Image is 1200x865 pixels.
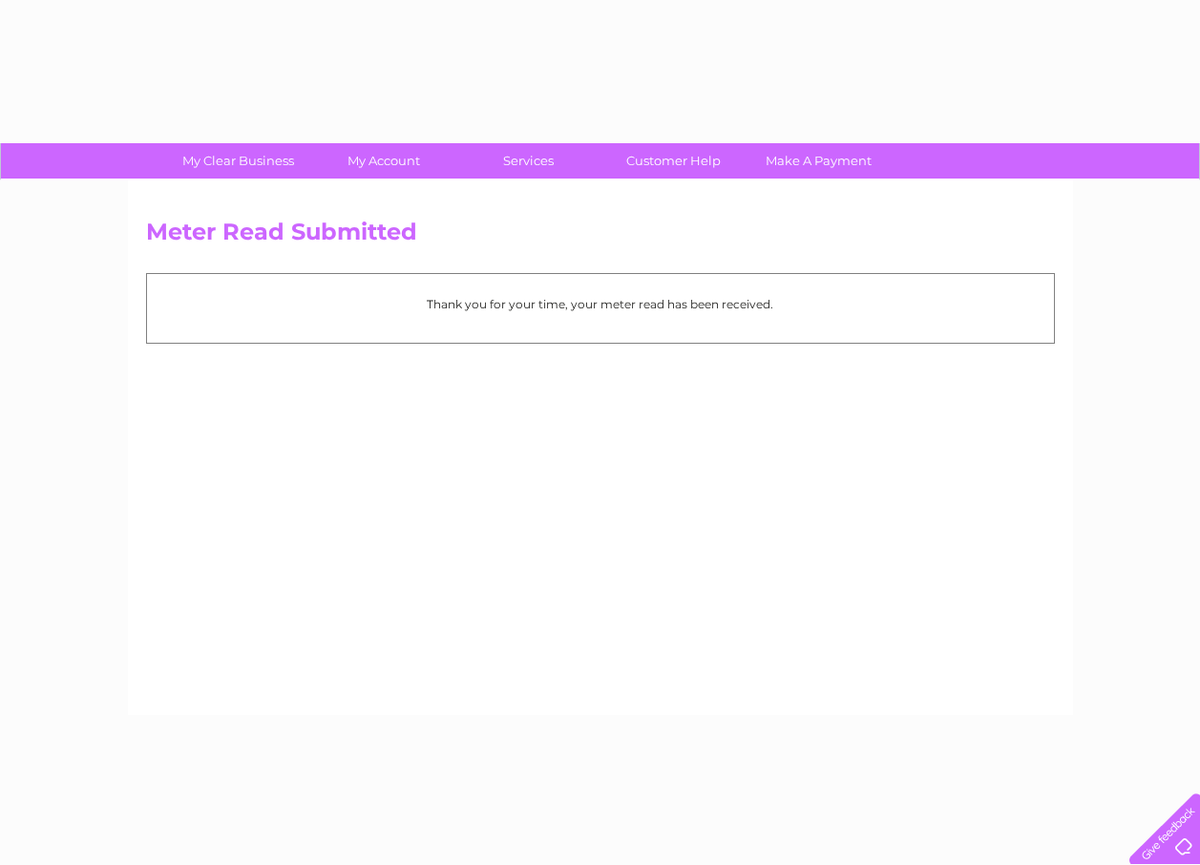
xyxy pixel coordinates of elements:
[305,143,462,179] a: My Account
[595,143,752,179] a: Customer Help
[157,295,1044,313] p: Thank you for your time, your meter read has been received.
[740,143,897,179] a: Make A Payment
[450,143,607,179] a: Services
[146,219,1055,255] h2: Meter Read Submitted
[159,143,317,179] a: My Clear Business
